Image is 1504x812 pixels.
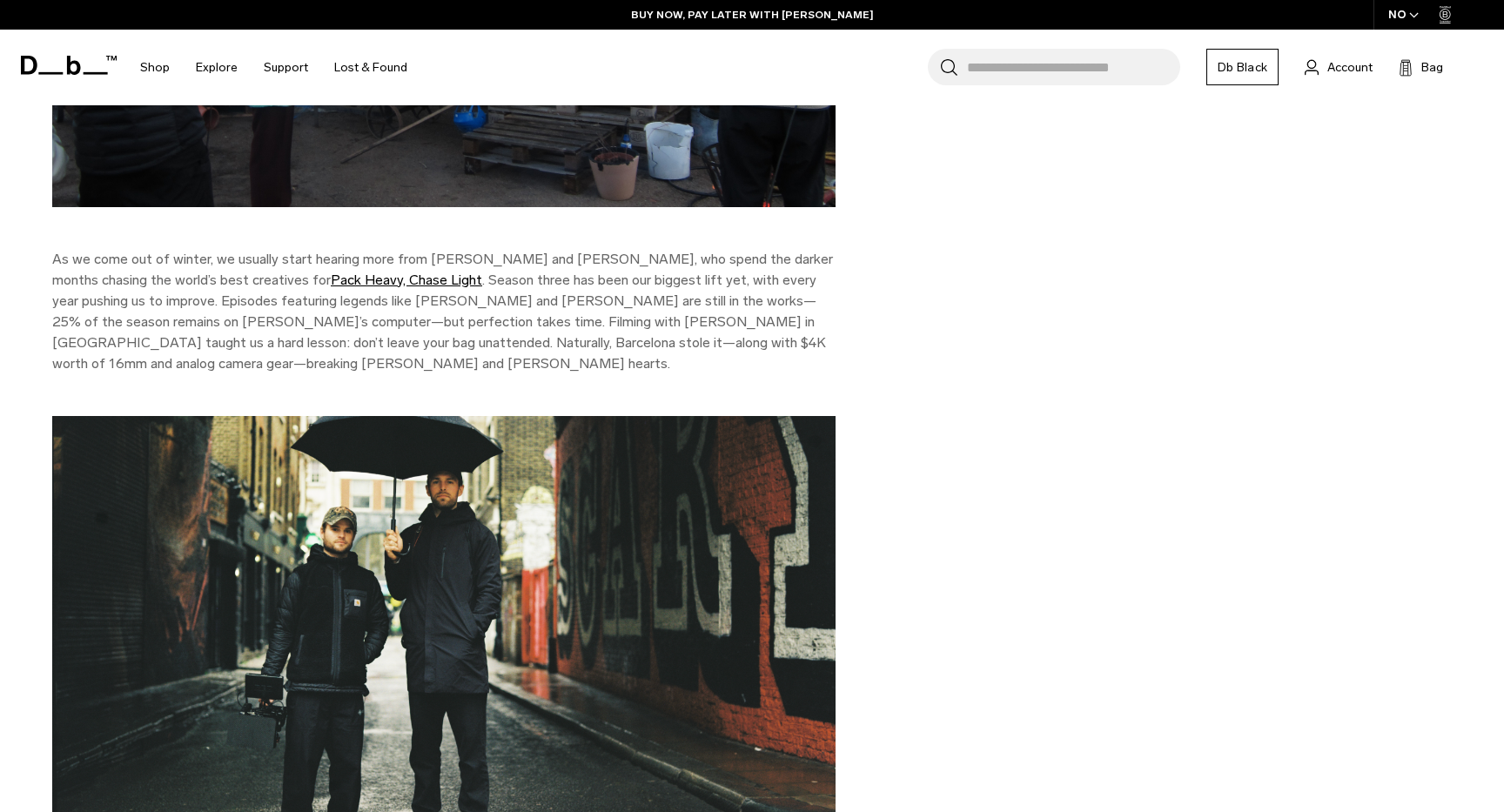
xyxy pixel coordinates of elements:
[631,7,874,23] a: BUY NOW, PAY LATER WITH [PERSON_NAME]
[1327,58,1373,77] span: Account
[196,37,238,98] a: Explore
[1421,58,1443,77] span: Bag
[127,30,420,105] nav: Main Navigation
[334,37,407,98] a: Lost & Found
[1399,57,1443,77] button: Bag
[1206,49,1279,85] a: Db Black
[264,37,308,98] a: Support
[331,272,482,288] a: Pack Heavy, Chase Light
[52,249,836,374] p: As we come out of winter, we usually start hearing more from [PERSON_NAME] and [PERSON_NAME], who...
[140,37,170,98] a: Shop
[1305,57,1373,77] a: Account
